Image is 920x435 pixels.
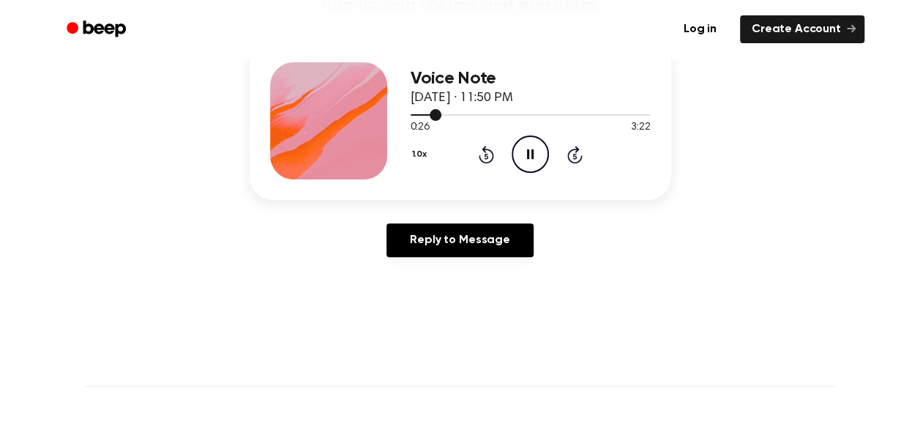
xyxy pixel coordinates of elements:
button: 1.0x [411,142,433,167]
a: Beep [56,15,139,44]
span: [DATE] · 11:50 PM [411,92,513,105]
h3: Voice Note [411,69,651,89]
a: Reply to Message [386,223,533,257]
span: 0:26 [411,120,430,135]
span: 3:22 [631,120,650,135]
a: Log in [669,12,731,46]
a: Create Account [740,15,864,43]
